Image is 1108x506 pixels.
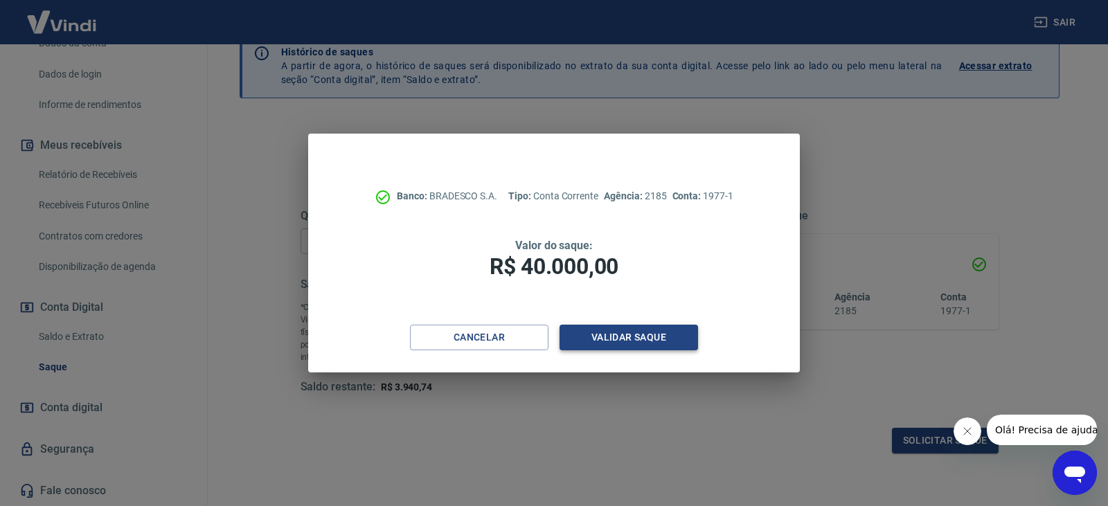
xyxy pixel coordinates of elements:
p: BRADESCO S.A. [397,189,497,204]
span: Banco: [397,190,429,201]
span: Conta: [672,190,704,201]
button: Cancelar [410,325,548,350]
iframe: Botão para abrir a janela de mensagens [1053,451,1097,495]
button: Validar saque [560,325,698,350]
p: 1977-1 [672,189,733,204]
iframe: Fechar mensagem [954,417,981,445]
span: R$ 40.000,00 [490,253,618,280]
iframe: Mensagem da empresa [987,415,1097,445]
span: Tipo: [508,190,533,201]
span: Valor do saque: [515,239,593,252]
p: Conta Corrente [508,189,598,204]
p: 2185 [604,189,666,204]
span: Olá! Precisa de ajuda? [8,10,116,21]
span: Agência: [604,190,645,201]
